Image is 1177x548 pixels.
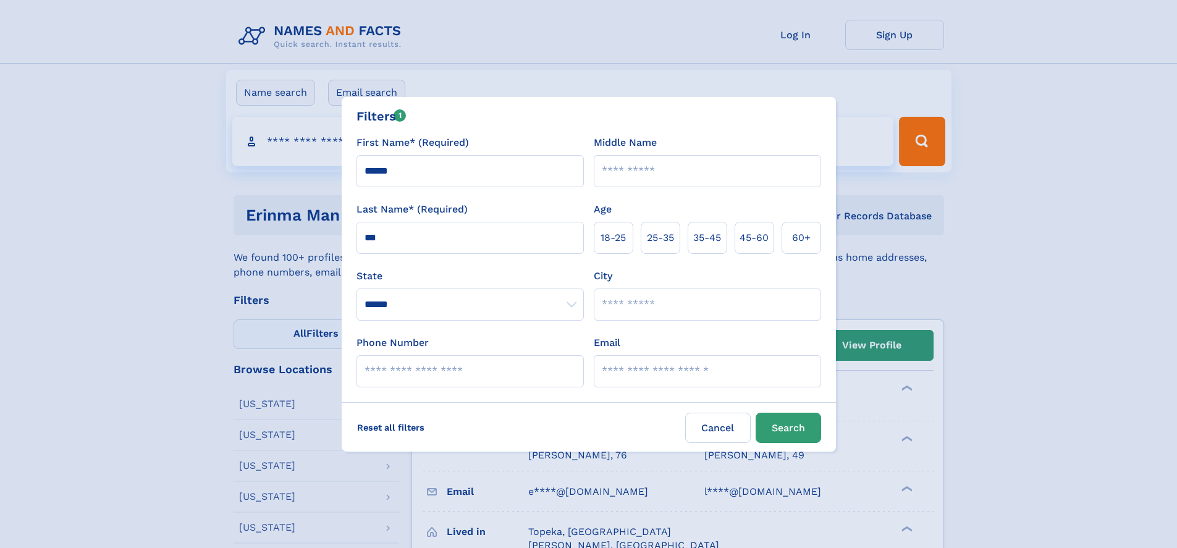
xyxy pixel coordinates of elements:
span: 45‑60 [740,230,769,245]
label: Phone Number [356,335,429,350]
span: 35‑45 [693,230,721,245]
span: 60+ [792,230,811,245]
label: Cancel [685,413,751,443]
label: State [356,269,584,284]
span: 18‑25 [601,230,626,245]
label: Email [594,335,620,350]
label: Reset all filters [349,413,432,442]
label: Middle Name [594,135,657,150]
label: City [594,269,612,284]
label: First Name* (Required) [356,135,469,150]
span: 25‑35 [647,230,674,245]
label: Last Name* (Required) [356,202,468,217]
div: Filters [356,107,407,125]
button: Search [756,413,821,443]
label: Age [594,202,612,217]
